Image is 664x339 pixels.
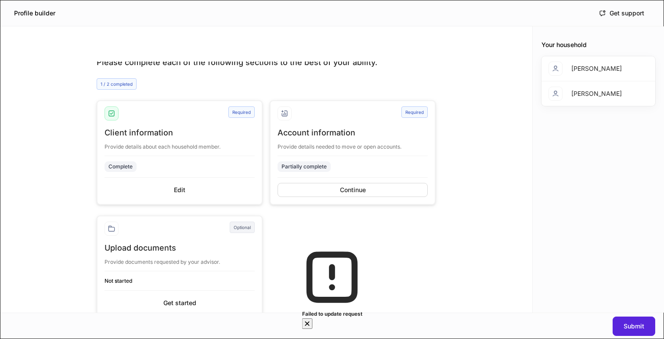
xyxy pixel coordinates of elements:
div: Your household [541,40,655,49]
div: Edit [174,187,185,193]
div: Complete [108,162,133,171]
div: [PERSON_NAME] [571,64,622,73]
div: Continue [340,187,366,193]
div: Provide details needed to move or open accounts. [278,138,428,150]
h5: Profile builder [14,9,55,18]
div: Provide details about each household member. [105,138,255,150]
div: Upload documents [105,243,255,253]
div: Please complete each of the following sections to the best of your ability. [97,57,436,68]
div: Provide documents requested by your advisor. [105,253,255,266]
div: 1 / 2 completed [97,78,137,90]
div: Failed to update request [302,310,362,318]
div: Required [228,106,255,118]
div: Account information [278,128,428,138]
div: Submit [624,323,644,329]
div: [PERSON_NAME] [571,89,622,98]
h6: Not started [105,277,255,285]
div: Get started [163,300,196,306]
div: Get support [599,10,644,17]
div: Required [401,106,428,118]
div: Client information [105,128,255,138]
div: Optional [230,222,255,233]
div: Partially complete [281,162,327,171]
